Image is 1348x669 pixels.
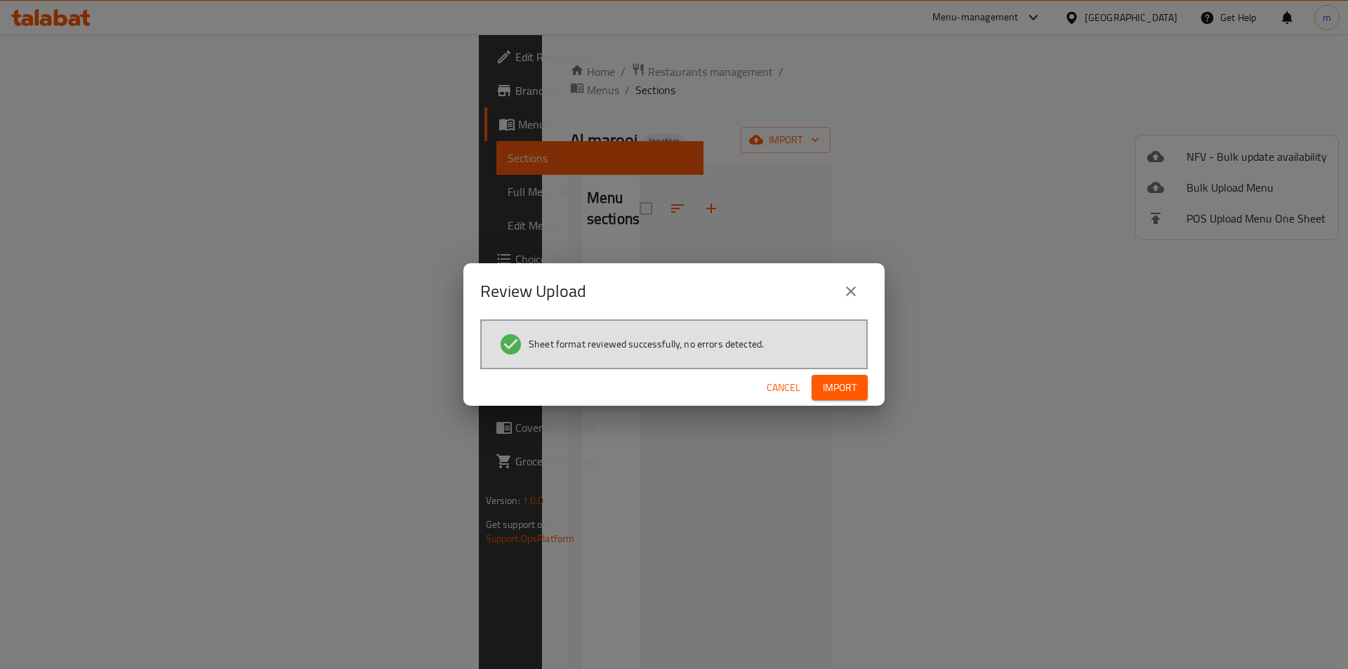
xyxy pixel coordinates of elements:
[480,280,586,303] h2: Review Upload
[834,274,868,308] button: close
[767,379,800,397] span: Cancel
[823,379,857,397] span: Import
[812,375,868,401] button: Import
[529,337,764,351] span: Sheet format reviewed successfully, no errors detected.
[761,375,806,401] button: Cancel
